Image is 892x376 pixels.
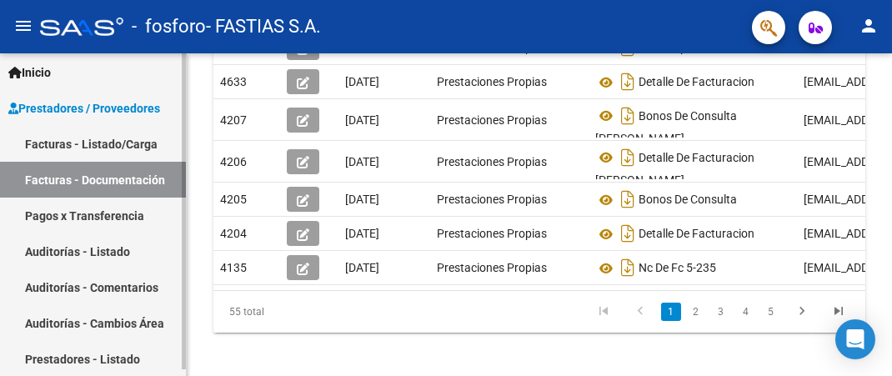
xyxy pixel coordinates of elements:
span: [DATE] [345,113,379,127]
div: 55 total [213,291,341,333]
mat-icon: person [859,16,879,36]
span: Prestaciones Propias [437,155,547,168]
span: 4205 [220,193,247,206]
span: - FASTIAS S.A. [206,8,321,45]
a: go to previous page [624,303,656,321]
span: Inicio [8,63,51,82]
a: 3 [711,303,731,321]
li: page 4 [734,298,759,326]
div: Open Intercom Messenger [835,319,875,359]
span: Prestaciones Propias [437,75,547,88]
a: 5 [761,303,781,321]
li: page 1 [659,298,684,326]
span: Detalle De Facturacion [PERSON_NAME] [595,151,754,187]
i: Descargar documento [617,103,639,129]
span: Prestaciones Propias [437,113,547,127]
span: Bonos De Consulta [639,193,737,207]
a: 1 [661,303,681,321]
span: 4207 [220,113,247,127]
i: Descargar documento [617,254,639,281]
span: 4634 [220,41,247,54]
li: page 3 [709,298,734,326]
span: [DATE] [345,75,379,88]
a: 2 [686,303,706,321]
span: [DATE] [345,193,379,206]
span: - fosforo [132,8,206,45]
span: Bonos De Consulta [PERSON_NAME] [595,109,737,145]
span: 4206 [220,155,247,168]
i: Descargar documento [617,186,639,213]
i: Descargar documento [617,220,639,247]
span: [DATE] [345,261,379,274]
a: go to last page [823,303,854,321]
i: Descargar documento [617,144,639,171]
li: page 2 [684,298,709,326]
span: 4633 [220,75,247,88]
span: Detalle De Facturacion [639,76,754,89]
span: [DATE] [345,227,379,240]
i: Descargar documento [617,68,639,95]
span: 4204 [220,227,247,240]
span: Detalle De Facturacion [639,228,754,241]
span: [DATE] [345,155,379,168]
span: Prestaciones Propias [437,41,547,54]
span: Prestadores / Proveedores [8,99,160,118]
span: [DATE] [345,41,379,54]
span: Prestaciones Propias [437,227,547,240]
li: page 5 [759,298,784,326]
a: go to next page [786,303,818,321]
span: Nc De Fc 5-235 [639,262,716,275]
span: Prestaciones Propias [437,261,547,274]
a: go to first page [588,303,619,321]
a: 4 [736,303,756,321]
span: 4135 [220,261,247,274]
mat-icon: menu [13,16,33,36]
span: Prestaciones Propias [437,193,547,206]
